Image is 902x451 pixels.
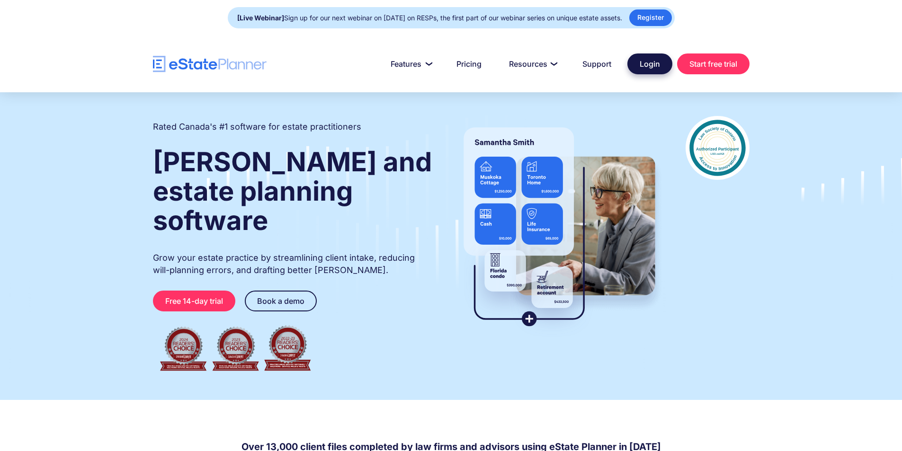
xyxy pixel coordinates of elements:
strong: [Live Webinar] [237,14,284,22]
h2: Rated Canada's #1 software for estate practitioners [153,121,361,133]
a: Support [571,54,623,73]
img: estate planner showing wills to their clients, using eState Planner, a leading estate planning so... [452,116,667,338]
div: Sign up for our next webinar on [DATE] on RESPs, the first part of our webinar series on unique e... [237,11,622,25]
a: Free 14-day trial [153,291,235,311]
strong: [PERSON_NAME] and estate planning software [153,146,432,237]
a: Features [379,54,440,73]
a: Pricing [445,54,493,73]
a: Resources [498,54,566,73]
a: Book a demo [245,291,317,311]
a: Login [627,53,672,74]
a: Start free trial [677,53,750,74]
a: Register [629,9,672,26]
p: Grow your estate practice by streamlining client intake, reducing will-planning errors, and draft... [153,252,433,276]
a: home [153,56,267,72]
